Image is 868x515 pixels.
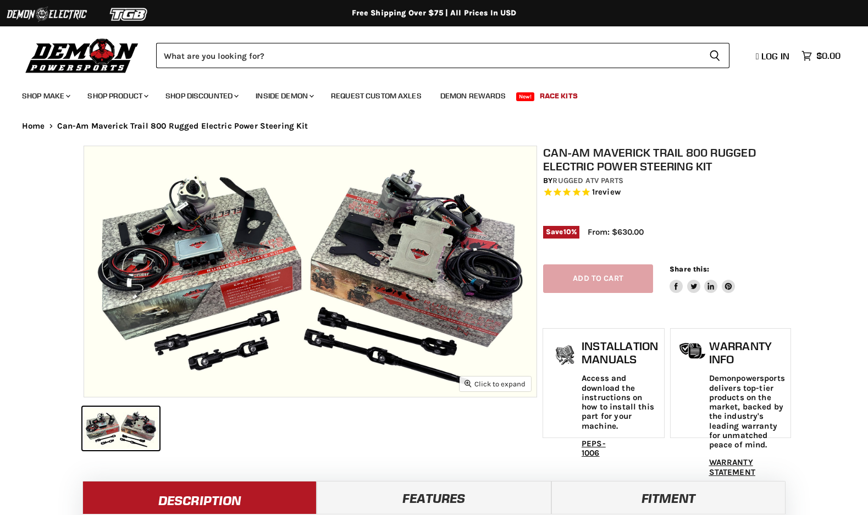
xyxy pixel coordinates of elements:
span: Save % [543,226,579,238]
span: Click to expand [465,380,526,388]
button: IMAGE thumbnail [82,407,159,450]
a: Rugged ATV Parts [552,176,623,185]
a: WARRANTY STATEMENT [709,457,755,477]
h1: Installation Manuals [582,340,658,366]
p: Demonpowersports delivers top-tier products on the market, backed by the industry's leading warra... [709,374,785,450]
a: Description [82,481,317,514]
img: warranty-icon.png [679,342,706,359]
a: Home [22,121,45,131]
a: Features [317,481,551,514]
img: IMAGE [84,146,536,397]
span: New! [516,92,535,101]
ul: Main menu [14,80,838,107]
a: Shop Discounted [157,85,245,107]
a: Inside Demon [247,85,320,107]
p: Access and download the instructions on how to install this part for your machine. [582,374,658,431]
img: Demon Electric Logo 2 [5,4,88,25]
span: Can-Am Maverick Trail 800 Rugged Electric Power Steering Kit [57,121,308,131]
aside: Share this: [670,264,735,294]
img: Demon Powersports [22,36,142,75]
span: review [595,187,621,197]
a: Demon Rewards [432,85,514,107]
div: by [543,175,790,187]
a: Shop Product [79,85,155,107]
img: TGB Logo 2 [88,4,170,25]
a: Shop Make [14,85,77,107]
h1: Can-Am Maverick Trail 800 Rugged Electric Power Steering Kit [543,146,790,173]
img: install_manual-icon.png [551,342,579,370]
span: 10 [563,228,571,236]
form: Product [156,43,729,68]
a: Log in [751,51,796,61]
span: $0.00 [816,51,841,61]
input: Search [156,43,700,68]
a: Fitment [551,481,786,514]
span: Share this: [670,265,709,273]
h1: Warranty Info [709,340,785,366]
a: Race Kits [532,85,586,107]
a: Request Custom Axles [323,85,430,107]
button: Click to expand [460,376,531,391]
a: PEPS-1006 [582,439,606,458]
span: 1 reviews [592,187,621,197]
button: Search [700,43,729,68]
span: Log in [761,51,789,62]
a: $0.00 [796,48,846,64]
span: Rated 5.0 out of 5 stars 1 reviews [543,187,790,198]
span: From: $630.00 [588,227,644,237]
